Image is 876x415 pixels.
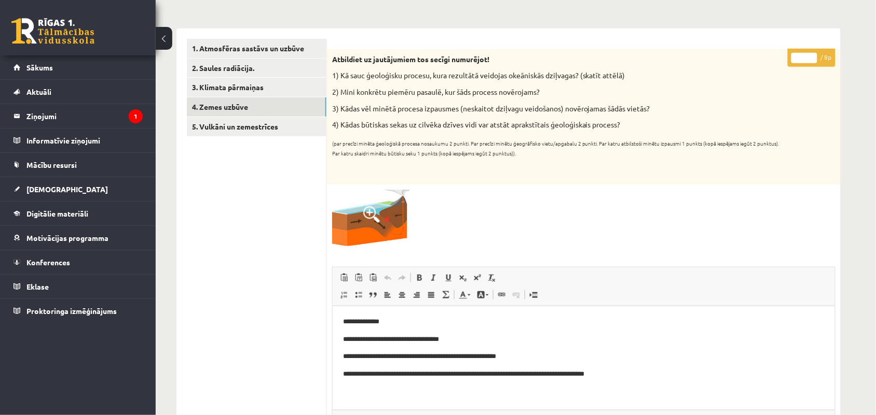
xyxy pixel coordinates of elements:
span: Aktuāli [26,87,51,96]
i: 1 [129,109,143,123]
a: Atsaistīt [509,288,524,302]
span: Proktoringa izmēģinājums [26,306,117,316]
a: Teksta krāsa [456,288,474,302]
span: Motivācijas programma [26,233,108,242]
legend: Ziņojumi [26,104,143,128]
span: Eklase [26,282,49,291]
a: Apakšraksts [456,271,470,284]
a: Saite (vadīšanas taustiņš+K) [495,288,509,302]
sub: (par precīzi minēta ģeoloģiskā procesa nosaukumu 2 punkti. Par precīzi minētu ģeogrāfisko vietu/a... [332,139,779,158]
a: Ievietot/noņemt numurētu sarakstu [337,288,351,302]
a: Ziņojumi1 [13,104,143,128]
p: 2) Mini konkrētu piemēru pasaulē, kur šāds process novērojams? [332,87,784,97]
a: Eklase [13,275,143,298]
a: 1. Atmosfēras sastāvs un uzbūve [187,39,326,58]
a: Treknraksts (vadīšanas taustiņš+B) [412,271,427,284]
a: Noņemt stilus [485,271,499,284]
legend: Informatīvie ziņojumi [26,128,143,152]
span: Konferences [26,257,70,267]
p: 3) Kādas vēl minētā procesa izpausmes (neskaitot dziļvagu veidošanos) novērojamas šādās vietās? [332,104,784,114]
span: Sākums [26,63,53,72]
a: Ievietot lapas pārtraukumu drukai [526,288,541,302]
a: Ievietot/noņemt sarakstu ar aizzīmēm [351,288,366,302]
a: Atkārtot (vadīšanas taustiņš+Y) [395,271,409,284]
a: Proktoringa izmēģinājums [13,299,143,323]
img: zx1.png [332,190,410,246]
a: Slīpraksts (vadīšanas taustiņš+I) [427,271,441,284]
p: / 8p [788,49,836,67]
strong: Atbildiet uz jautājumiem tos secīgi numurējot! [332,54,489,64]
a: 2. Saules radiācija. [187,59,326,78]
a: 4. Zemes uzbūve [187,97,326,117]
a: Rīgas 1. Tālmācības vidusskola [11,18,94,44]
p: 4) Kādas būtiskas sekas uz cilvēka dzīves vidi var atstāt aprakstītais ģeoloģiskais process? [332,120,784,130]
a: Izlīdzināt pa labi [409,288,424,302]
a: Math [439,288,453,302]
a: Sākums [13,55,143,79]
a: Pasvītrojums (vadīšanas taustiņš+U) [441,271,456,284]
span: Digitālie materiāli [26,209,88,218]
span: Mācību resursi [26,160,77,169]
a: 5. Vulkāni un zemestrīces [187,117,326,136]
a: Mācību resursi [13,153,143,177]
a: Ielīmēt (vadīšanas taustiņš+V) [337,271,351,284]
a: Fona krāsa [474,288,492,302]
a: Bloka citāts [366,288,380,302]
a: Ievietot no Worda [366,271,380,284]
a: Motivācijas programma [13,226,143,250]
a: Konferences [13,250,143,274]
p: 1) Kā sauc ģeoloģisku procesu, kura rezultātā veidojas okeāniskās dziļvagas? (skatīt attēlā) [332,70,784,81]
span: [DEMOGRAPHIC_DATA] [26,184,108,194]
a: Izlīdzināt pa kreisi [380,288,395,302]
a: Atcelt (vadīšanas taustiņš+Z) [380,271,395,284]
iframe: Bagātinātā teksta redaktors, wiswyg-editor-user-answer-47434015371600 [333,306,835,410]
a: Digitālie materiāli [13,202,143,225]
a: Augšraksts [470,271,485,284]
a: Informatīvie ziņojumi [13,128,143,152]
a: Ievietot kā vienkāršu tekstu (vadīšanas taustiņš+pārslēgšanas taustiņš+V) [351,271,366,284]
a: 3. Klimata pārmaiņas [187,78,326,97]
a: Aktuāli [13,80,143,104]
a: Izlīdzināt malas [424,288,439,302]
a: [DEMOGRAPHIC_DATA] [13,177,143,201]
a: Centrēti [395,288,409,302]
